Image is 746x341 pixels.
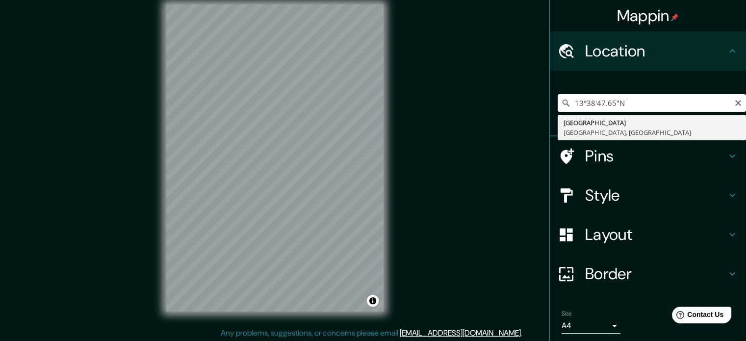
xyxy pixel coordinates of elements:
div: [GEOGRAPHIC_DATA] [564,118,740,128]
div: . [524,327,526,339]
button: Clear [734,98,742,107]
p: Any problems, suggestions, or concerns please email . [221,327,522,339]
div: Layout [550,215,746,254]
div: A4 [562,318,620,334]
h4: Style [585,185,726,205]
div: Location [550,31,746,71]
img: pin-icon.png [671,13,679,21]
button: Toggle attribution [367,295,379,307]
iframe: Help widget launcher [659,303,735,330]
input: Pick your city or area [558,94,746,112]
h4: Location [585,41,726,61]
h4: Mappin [617,6,679,26]
div: . [522,327,524,339]
label: Size [562,310,572,318]
a: [EMAIL_ADDRESS][DOMAIN_NAME] [400,328,521,338]
h4: Layout [585,225,726,244]
h4: Pins [585,146,726,166]
div: [GEOGRAPHIC_DATA], [GEOGRAPHIC_DATA] [564,128,740,137]
h4: Border [585,264,726,284]
div: Pins [550,136,746,176]
div: Style [550,176,746,215]
div: Border [550,254,746,293]
canvas: Map [166,4,384,312]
